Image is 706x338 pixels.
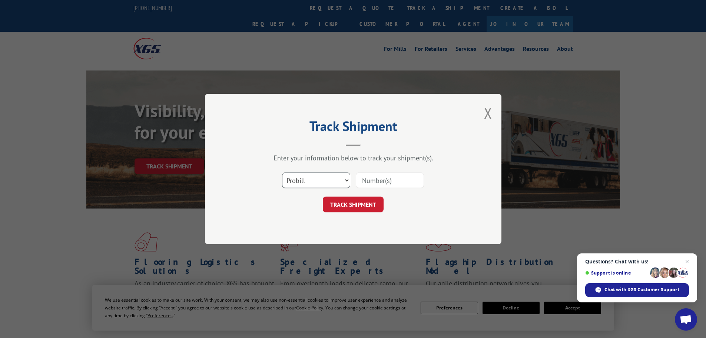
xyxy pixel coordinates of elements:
[242,121,464,135] h2: Track Shipment
[242,154,464,162] div: Enter your information below to track your shipment(s).
[323,197,384,212] button: TRACK SHIPMENT
[675,308,697,331] div: Open chat
[604,286,679,293] span: Chat with XGS Customer Support
[585,270,647,276] span: Support is online
[585,259,689,265] span: Questions? Chat with us!
[356,173,424,188] input: Number(s)
[683,257,692,266] span: Close chat
[484,103,492,123] button: Close modal
[585,283,689,297] div: Chat with XGS Customer Support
